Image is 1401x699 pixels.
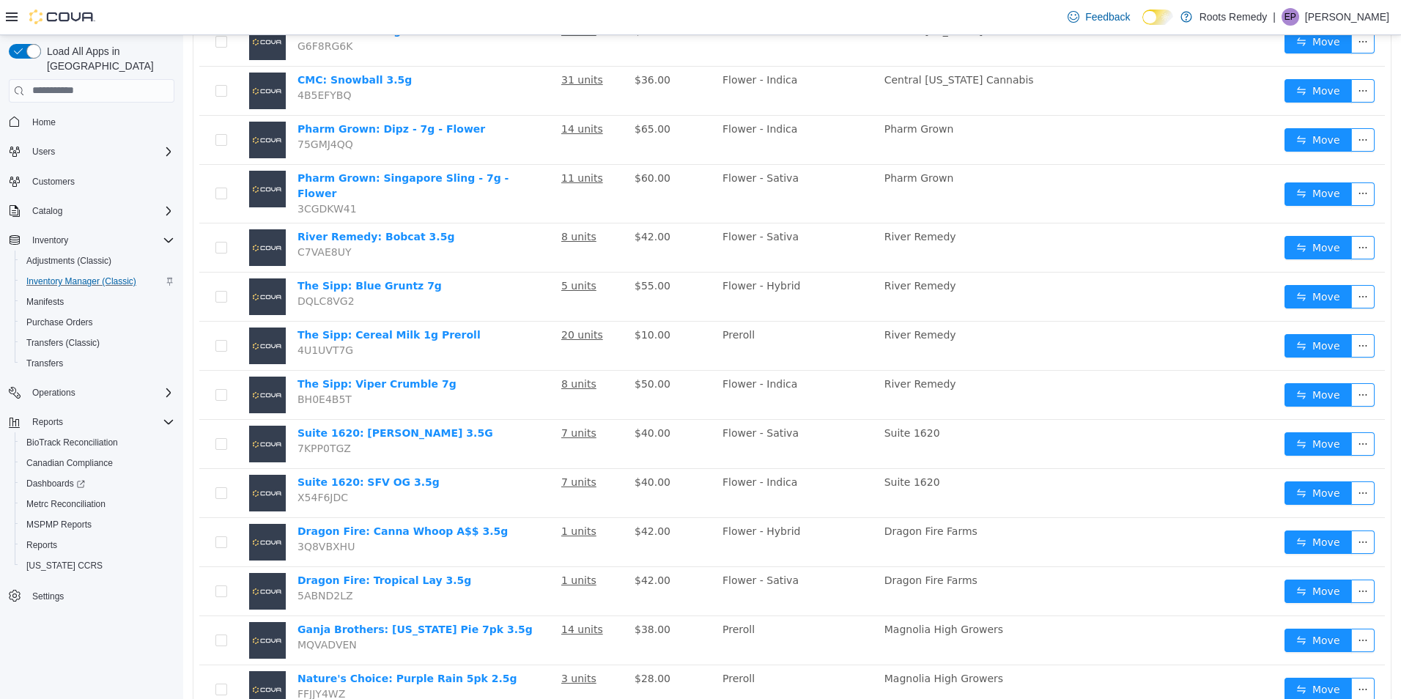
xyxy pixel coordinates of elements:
[26,172,174,191] span: Customers
[26,478,85,489] span: Dashboards
[1282,8,1299,26] div: Eyisha Poole
[41,44,174,73] span: Load All Apps in [GEOGRAPHIC_DATA]
[114,555,170,566] span: 5ABND2LZ
[451,637,487,649] span: $28.00
[66,243,103,280] img: The Sipp: Blue Gruntz 7g placeholder
[1168,201,1191,224] button: icon: ellipsis
[1101,643,1169,666] button: icon: swapMove
[451,343,487,355] span: $50.00
[1062,2,1136,32] a: Feedback
[21,475,91,492] a: Dashboards
[1101,348,1169,371] button: icon: swapMove
[701,539,794,551] span: Dragon Fire Farms
[32,387,75,399] span: Operations
[26,560,103,572] span: [US_STATE] CCRS
[26,202,68,220] button: Catalog
[21,495,111,513] a: Metrc Reconciliation
[378,588,420,600] u: 14 units
[701,392,757,404] span: Suite 1620
[32,176,75,188] span: Customers
[1168,397,1191,421] button: icon: ellipsis
[21,355,69,372] a: Transfers
[32,416,63,428] span: Reports
[26,296,64,308] span: Manifests
[21,252,117,270] a: Adjustments (Classic)
[15,251,180,271] button: Adjustments (Classic)
[1168,44,1191,67] button: icon: ellipsis
[1168,544,1191,568] button: icon: ellipsis
[1168,495,1191,519] button: icon: ellipsis
[21,314,174,331] span: Purchase Orders
[378,39,420,51] u: 31 units
[15,292,180,312] button: Manifests
[21,252,174,270] span: Adjustments (Classic)
[26,173,81,191] a: Customers
[1101,250,1169,273] button: icon: swapMove
[114,441,256,453] a: Suite 1620: SFV OG 3.5g
[3,111,180,133] button: Home
[378,490,413,502] u: 1 units
[701,137,771,149] span: Pharm Grown
[66,391,103,427] img: Suite 1620: Jenny Kush 3.5G placeholder
[1168,348,1191,371] button: icon: ellipsis
[66,136,103,172] img: Pharm Grown: Singapore Sling - 7g - Flower placeholder
[26,337,100,349] span: Transfers (Classic)
[533,130,695,188] td: Flower - Sativa
[533,286,695,336] td: Preroll
[15,494,180,514] button: Metrc Reconciliation
[1168,446,1191,470] button: icon: ellipsis
[3,382,180,403] button: Operations
[1168,147,1191,171] button: icon: ellipsis
[701,294,773,306] span: River Remedy
[66,292,103,329] img: The Sipp: Cereal Milk 1g Preroll placeholder
[3,201,180,221] button: Catalog
[3,230,180,251] button: Inventory
[114,168,174,180] span: 3CGDKW41
[15,535,180,555] button: Reports
[26,519,92,530] span: MSPMP Reports
[1101,446,1169,470] button: icon: swapMove
[1101,397,1169,421] button: icon: swapMove
[21,516,174,533] span: MSPMP Reports
[533,188,695,237] td: Flower - Sativa
[114,196,271,207] a: River Remedy: Bobcat 3.5g
[21,334,106,352] a: Transfers (Classic)
[3,412,180,432] button: Reports
[29,10,95,24] img: Cova
[114,588,350,600] a: Ganja Brothers: [US_STATE] Pie 7pk 3.5g
[701,343,773,355] span: River Remedy
[114,103,170,115] span: 75GMJ4QQ
[533,336,695,385] td: Flower - Indica
[21,293,70,311] a: Manifests
[1101,147,1169,171] button: icon: swapMove
[114,539,288,551] a: Dragon Fire: Tropical Lay 3.5g
[32,234,68,246] span: Inventory
[114,506,171,517] span: 3Q8VBXHU
[26,586,174,604] span: Settings
[1142,25,1143,26] span: Dark Mode
[114,294,297,306] a: The Sipp: Cereal Milk 1g Preroll
[378,137,420,149] u: 11 units
[32,116,56,128] span: Home
[701,88,771,100] span: Pharm Grown
[533,483,695,532] td: Flower - Hybrid
[26,143,61,160] button: Users
[378,245,413,256] u: 5 units
[114,653,162,665] span: FFJJY4WZ
[21,334,174,352] span: Transfers (Classic)
[1199,8,1268,26] p: Roots Remedy
[114,490,325,502] a: Dragon Fire: Canna Whoop A$$ 3.5g
[9,106,174,645] nav: Complex example
[66,489,103,525] img: Dragon Fire: Canna Whoop A$$ 3.5g placeholder
[26,588,70,605] a: Settings
[15,312,180,333] button: Purchase Orders
[26,143,174,160] span: Users
[21,495,174,513] span: Metrc Reconciliation
[451,137,487,149] span: $60.00
[451,441,487,453] span: $40.00
[26,275,136,287] span: Inventory Manager (Classic)
[451,294,487,306] span: $10.00
[533,630,695,679] td: Preroll
[21,536,63,554] a: Reports
[701,196,773,207] span: River Remedy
